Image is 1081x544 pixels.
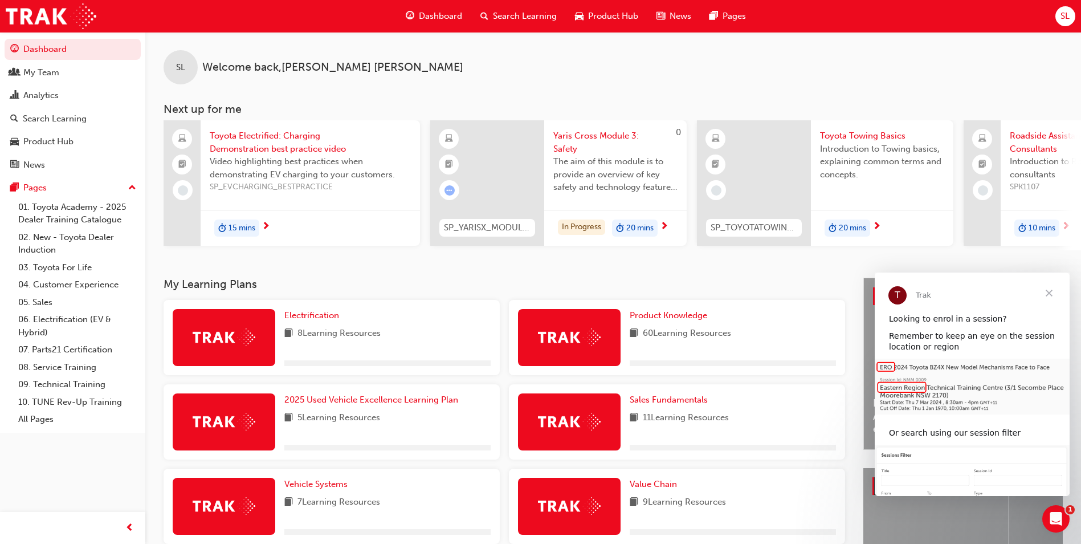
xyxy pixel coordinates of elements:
[643,411,729,425] span: 11 Learning Resources
[406,9,414,23] span: guage-icon
[210,155,411,181] span: Video highlighting best practices when demonstrating EV charging to your customers.
[1062,222,1070,232] span: next-icon
[14,359,141,376] a: 08. Service Training
[1042,505,1070,533] iframe: Intercom live chat
[676,127,681,137] span: 0
[700,5,755,28] a: pages-iconPages
[630,310,707,320] span: Product Knowledge
[193,413,255,431] img: Trak
[284,478,352,491] a: Vehicle Systems
[553,155,678,194] span: The aim of this module is to provide an overview of key safety and technology features that have ...
[202,61,463,74] span: Welcome back , [PERSON_NAME] [PERSON_NAME]
[14,259,141,277] a: 03. Toyota For Life
[445,132,453,147] span: learningResourceType_ELEARNING-icon
[709,9,718,23] span: pages-icon
[820,143,944,181] span: Introduction to Towing basics, explaining common terms and concepts.
[5,177,141,198] button: Pages
[178,185,188,196] span: learningRecordVerb_NONE-icon
[471,5,566,28] a: search-iconSearch Learning
[145,103,1081,116] h3: Next up for me
[14,376,141,393] a: 09. Technical Training
[193,497,255,515] img: Trak
[630,393,712,407] a: Sales Fundamentals
[538,413,601,431] img: Trak
[6,3,96,29] a: Trak
[14,198,141,229] a: 01. Toyota Academy - 2025 Dealer Training Catalogue
[10,44,19,55] span: guage-icon
[14,393,141,411] a: 10. TUNE Rev-Up Training
[14,411,141,428] a: All Pages
[538,497,601,515] img: Trak
[1060,10,1070,23] span: SL
[660,222,668,232] span: next-icon
[647,5,700,28] a: news-iconNews
[178,157,186,172] span: booktick-icon
[23,159,45,172] div: News
[553,129,678,155] span: Yaris Cross Module 3: Safety
[128,181,136,196] span: up-icon
[10,137,19,147] span: car-icon
[630,309,712,322] a: Product Knowledge
[284,496,293,510] span: book-icon
[14,311,141,341] a: 06. Electrification (EV & Hybrid)
[193,328,255,346] img: Trak
[164,278,845,291] h3: My Learning Plans
[863,278,1063,450] a: Latest NewsShow allHelp Shape the Future of Toyota Academy Training and Win an eMastercard!
[5,85,141,106] a: Analytics
[210,181,411,194] span: SP_EVCHARGING_BESTPRACTICE
[176,61,185,74] span: SL
[430,120,687,246] a: 0SP_YARISX_MODULE_3Yaris Cross Module 3: SafetyThe aim of this module is to provide an overview o...
[23,66,59,79] div: My Team
[712,157,720,172] span: booktick-icon
[444,221,531,234] span: SP_YARISX_MODULE_3
[5,131,141,152] a: Product Hub
[875,273,1070,496] iframe: Intercom live chat message
[978,157,986,172] span: booktick-icon
[1029,222,1055,235] span: 10 mins
[1066,505,1075,514] span: 1
[5,39,141,60] a: Dashboard
[670,10,691,23] span: News
[630,411,638,425] span: book-icon
[1055,6,1075,26] button: SL
[10,68,19,78] span: people-icon
[284,327,293,341] span: book-icon
[218,221,226,236] span: duration-icon
[14,294,141,311] a: 05. Sales
[978,132,986,147] span: laptop-icon
[5,155,141,176] a: News
[711,221,797,234] span: SP_TOYOTATOWING_0424
[444,185,455,196] span: learningRecordVerb_ATTEMPT-icon
[125,521,134,535] span: prev-icon
[284,395,458,405] span: 2025 Used Vehicle Excellence Learning Plan
[829,221,837,236] span: duration-icon
[723,10,746,23] span: Pages
[284,411,293,425] span: book-icon
[873,397,1053,436] span: Help Shape the Future of Toyota Academy Training and Win an eMastercard!
[5,36,141,177] button: DashboardMy TeamAnalyticsSearch LearningProduct HubNews
[566,5,647,28] a: car-iconProduct Hub
[14,341,141,359] a: 07. Parts21 Certification
[839,222,866,235] span: 20 mins
[630,496,638,510] span: book-icon
[626,222,654,235] span: 20 mins
[5,108,141,129] a: Search Learning
[630,327,638,341] span: book-icon
[210,129,411,155] span: Toyota Electrified: Charging Demonstration best practice video
[978,185,988,196] span: learningRecordVerb_NONE-icon
[575,9,584,23] span: car-icon
[23,135,74,148] div: Product Hub
[697,120,953,246] a: SP_TOYOTATOWING_0424Toyota Towing BasicsIntroduction to Towing basics, explaining common terms an...
[643,327,731,341] span: 60 Learning Resources
[419,10,462,23] span: Dashboard
[558,220,605,235] div: In Progress
[23,89,59,102] div: Analytics
[588,10,638,23] span: Product Hub
[297,411,380,425] span: 5 Learning Resources
[297,327,381,341] span: 8 Learning Resources
[262,222,270,232] span: next-icon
